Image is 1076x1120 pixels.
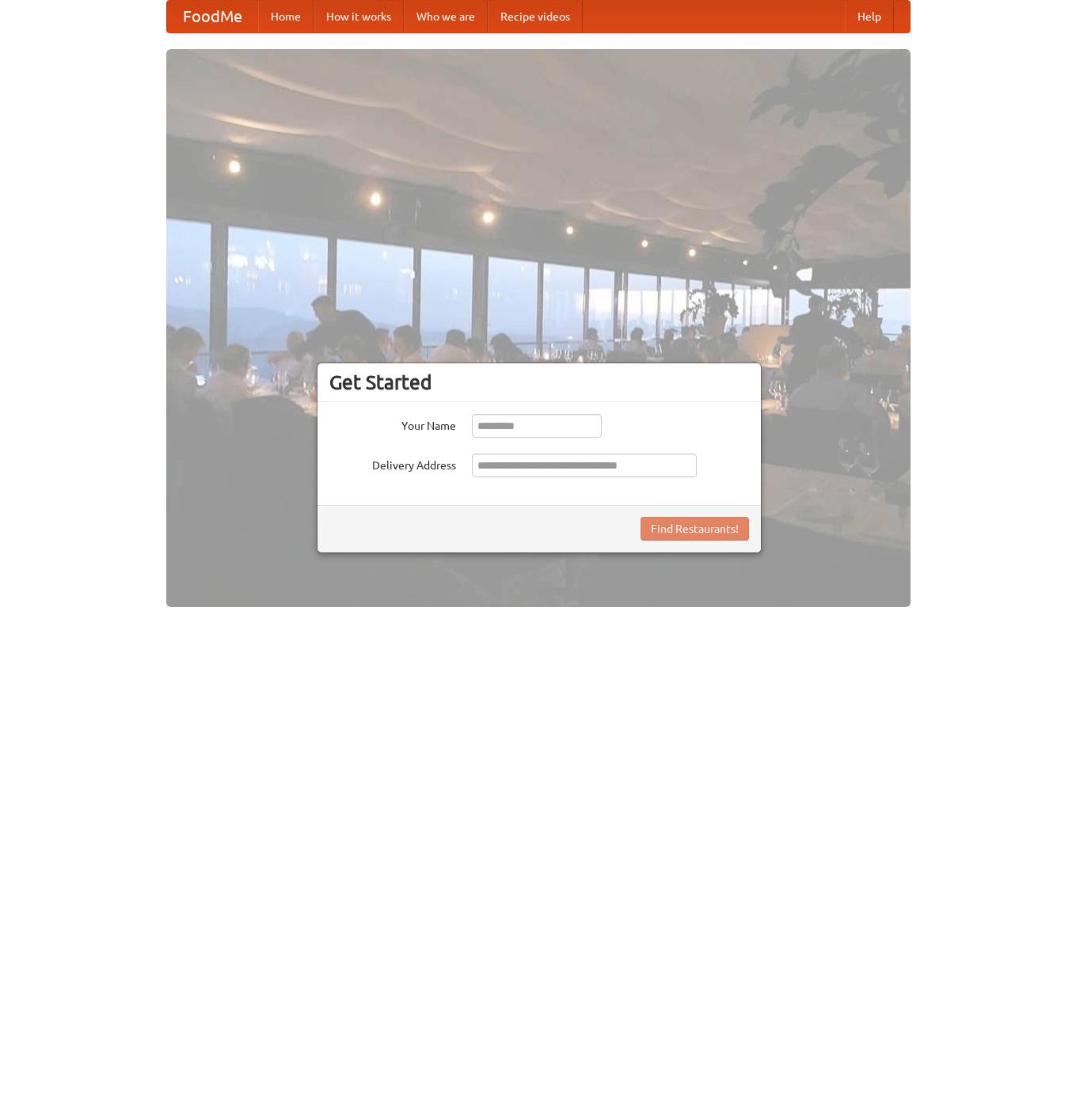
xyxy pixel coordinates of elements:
[329,414,456,434] label: Your Name
[167,1,258,32] a: FoodMe
[488,1,583,32] a: Recipe videos
[329,370,749,394] h3: Get Started
[329,454,456,473] label: Delivery Address
[314,1,404,32] a: How it works
[258,1,314,32] a: Home
[641,517,749,541] button: Find Restaurants!
[404,1,488,32] a: Who we are
[845,1,894,32] a: Help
